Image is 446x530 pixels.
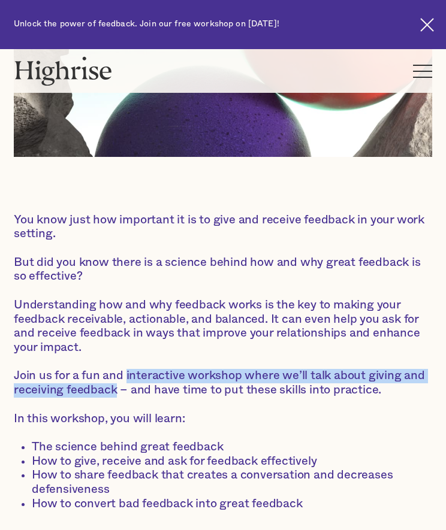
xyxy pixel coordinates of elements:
[32,440,432,455] li: The science behind great feedback
[14,298,432,355] p: Understanding how and why feedback works is the key to making your feedback receivable, actionabl...
[14,213,432,241] p: You know just how important it is to give and receive feedback in your work setting.
[32,455,432,469] li: How to give, receive and ask for feedback effectively
[14,369,432,397] p: Join us for a fun and interactive workshop where we’ll talk about giving and receiving feedback –...
[14,412,432,426] p: In this workshop, you will learn:
[14,514,432,529] p: ‍
[32,468,432,496] li: How to share feedback that creates a conversation and decreases defensiveness
[420,18,434,32] img: Cross icon
[32,497,432,511] li: How to convert bad feedback into great feedback
[14,256,432,284] p: But did you know there is a science behind how and why great feedback is so effective?
[14,56,113,86] img: Highrise logo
